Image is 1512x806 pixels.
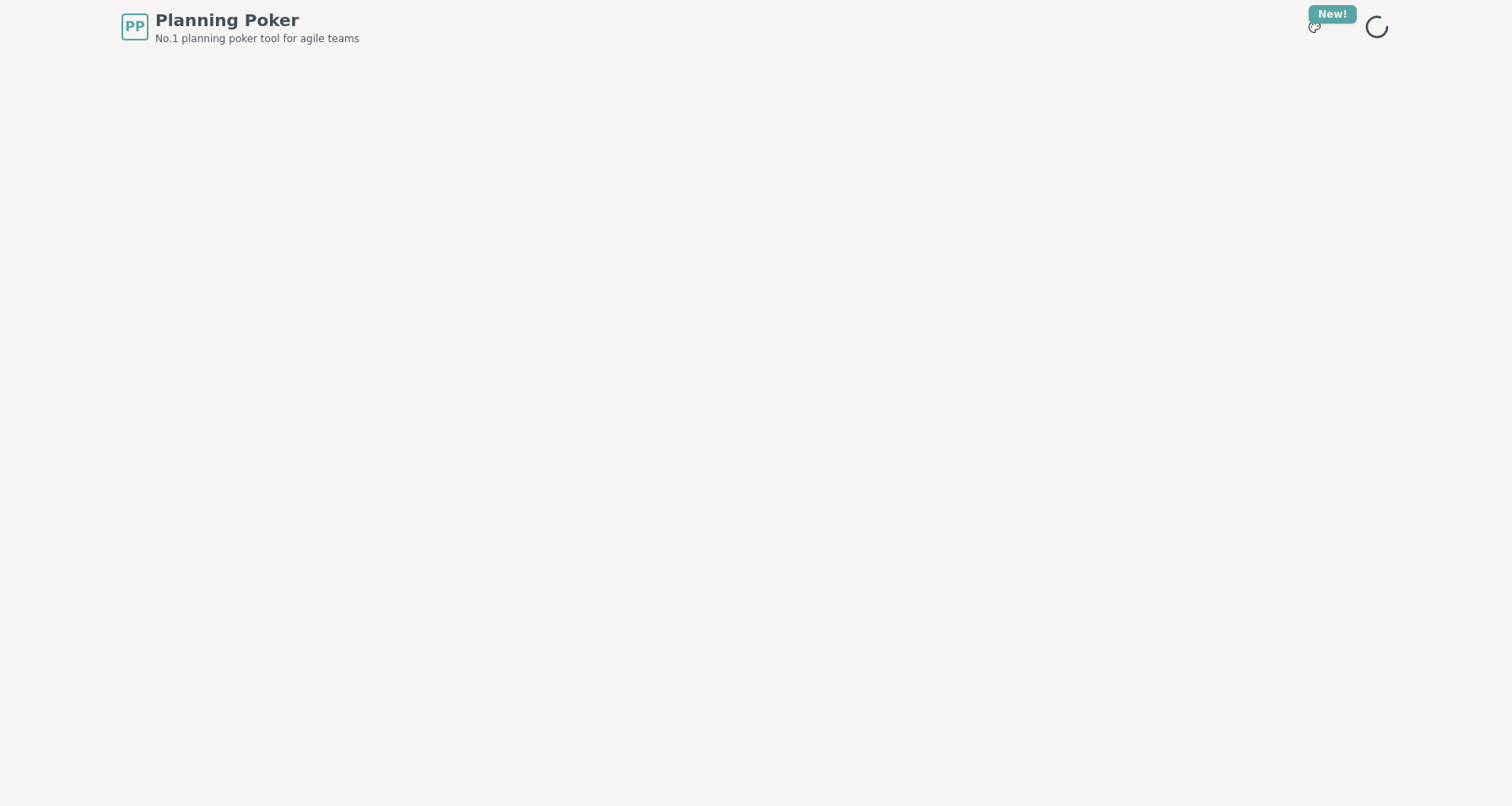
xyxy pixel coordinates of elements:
div: New! [1309,5,1357,24]
span: No.1 planning poker tool for agile teams [155,32,359,46]
a: PPPlanning PokerNo.1 planning poker tool for agile teams [121,8,359,46]
button: New! [1299,12,1330,42]
span: Planning Poker [155,8,359,32]
span: PP [125,17,144,37]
